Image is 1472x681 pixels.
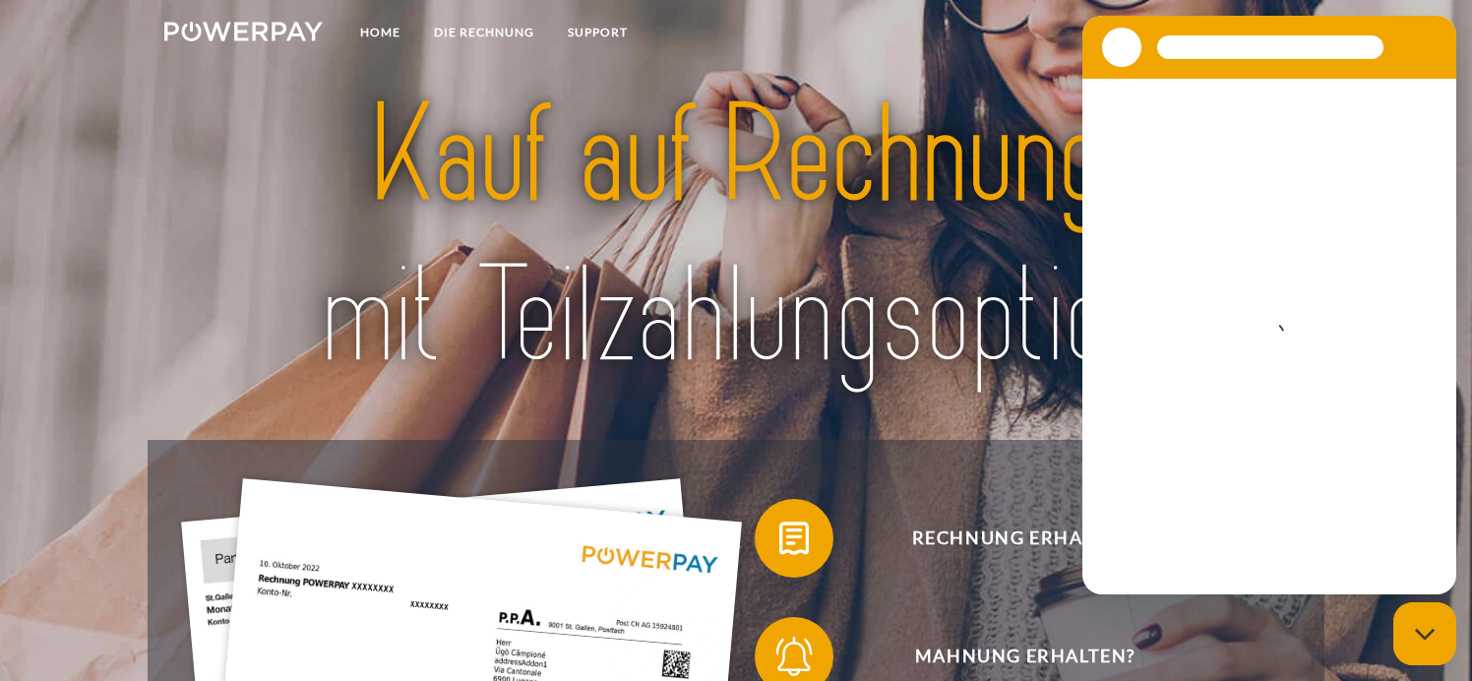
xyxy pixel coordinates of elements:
a: SUPPORT [551,15,644,50]
img: qb_bell.svg [769,632,819,681]
iframe: Schaltfläche zum Öffnen des Messaging-Fensters [1393,602,1456,665]
span: Rechnung erhalten? [784,499,1266,578]
img: title-powerpay_de.svg [220,68,1252,404]
a: DIE RECHNUNG [417,15,551,50]
button: Rechnung erhalten? [755,499,1266,578]
iframe: Messaging-Fenster [1082,16,1456,594]
img: logo-powerpay-white.svg [164,22,323,41]
a: Home [343,15,417,50]
a: agb [1206,15,1267,50]
img: qb_bill.svg [769,514,819,563]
